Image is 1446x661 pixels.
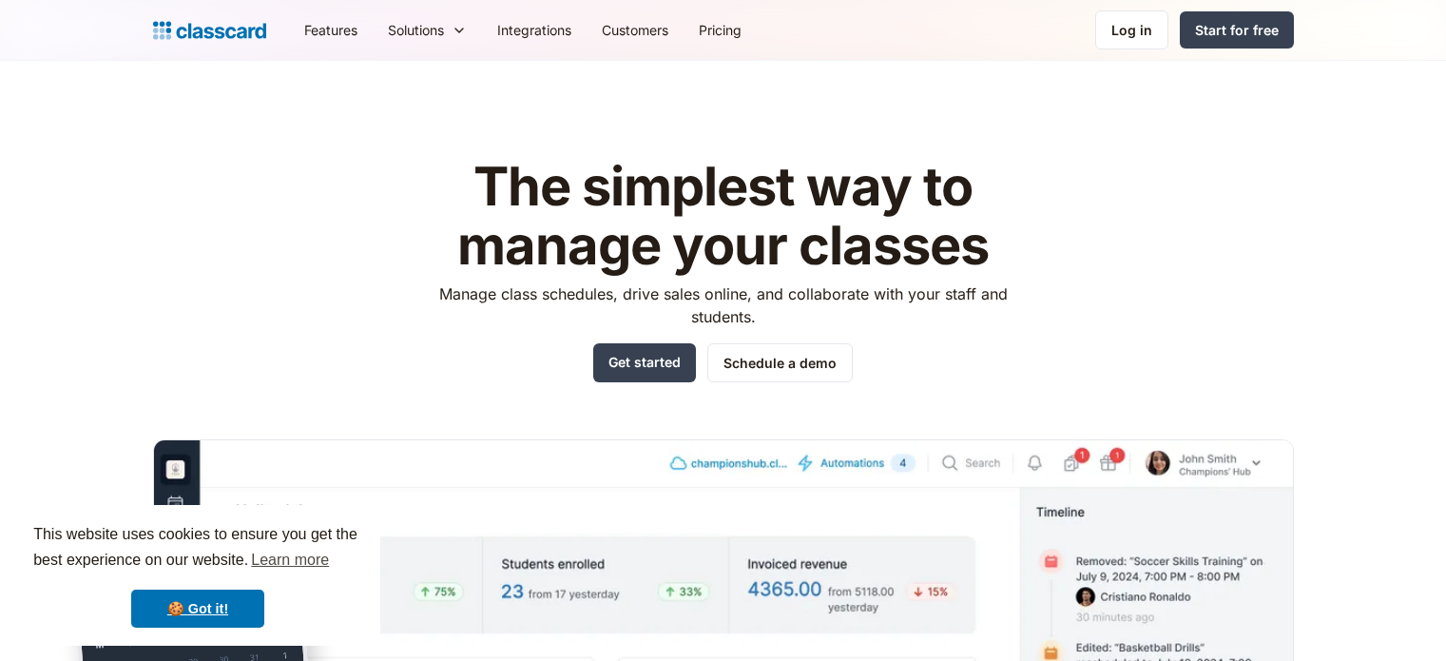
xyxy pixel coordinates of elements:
[1111,20,1152,40] div: Log in
[388,20,444,40] div: Solutions
[289,9,373,51] a: Features
[707,343,853,382] a: Schedule a demo
[15,505,380,646] div: cookieconsent
[33,523,362,574] span: This website uses cookies to ensure you get the best experience on our website.
[248,546,332,574] a: learn more about cookies
[684,9,757,51] a: Pricing
[421,282,1025,328] p: Manage class schedules, drive sales online, and collaborate with your staff and students.
[1180,11,1294,49] a: Start for free
[593,343,696,382] a: Get started
[373,9,482,51] div: Solutions
[1095,10,1168,49] a: Log in
[482,9,587,51] a: Integrations
[153,17,266,44] a: Logo
[1195,20,1279,40] div: Start for free
[421,158,1025,275] h1: The simplest way to manage your classes
[587,9,684,51] a: Customers
[131,590,264,628] a: dismiss cookie message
